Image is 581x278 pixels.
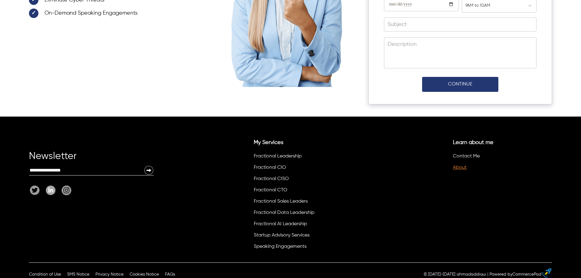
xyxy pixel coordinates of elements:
a: About [453,165,467,170]
a: Cookies Notice [130,272,159,276]
a: Fractional CISO [254,176,289,181]
a: Startup Advisory Services [254,233,310,238]
a: Instagram [59,186,71,195]
li: Fractional CISO [253,174,350,186]
img: Twitter [30,186,40,195]
a: Fractional Sales Leaders [254,199,308,204]
p: © [DATE]-[DATE] ahmadsiddiqui [424,271,486,277]
img: eCommerce builder by CommercePad [542,268,551,278]
li: Fractional Sales Leaders [253,197,350,208]
li: Fractional Leadership [253,152,350,163]
li: Startup Advisory Services [253,231,350,242]
li: Contact Me [452,152,549,163]
a: Privacy Notice [95,272,124,276]
li: Fractional CTO [253,186,350,197]
a: SMS Notice [67,272,89,276]
a: FAQs [165,272,175,276]
a: Fractional CTO [254,188,287,193]
a: Contact Me [453,154,480,159]
img: Linkedin [46,186,56,195]
li: Fractional Data Leadership [253,208,350,219]
a: Twitter [30,186,43,195]
a: CommercePad [512,272,541,276]
a: Fractional AI Leadership [254,222,307,226]
span: On-Demand Speaking Engagements [45,9,138,17]
a: Fractional Data Leadership [254,210,314,215]
img: Newsletter Submit [144,165,154,175]
img: Instagram [62,186,71,195]
li: Speaking Engagements [253,242,350,253]
div: | [487,271,488,277]
a: Linkedin [43,186,59,195]
li: Fractional AI Leadership [253,219,350,231]
a: Speaking Engagements [254,244,307,249]
a: Fractional Leadership [254,154,302,159]
div: Newsletter [29,153,154,165]
li: Fractional CIO [253,163,350,174]
button: Continue [422,77,498,92]
a: My Services [254,140,283,145]
a: Fractional CIO [254,165,286,170]
div: 9AM to 10AM [465,2,490,9]
li: About [452,163,549,174]
a: Learn about me [453,140,493,145]
a: Condition of Use [29,272,61,276]
div: Powered by [490,271,541,277]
